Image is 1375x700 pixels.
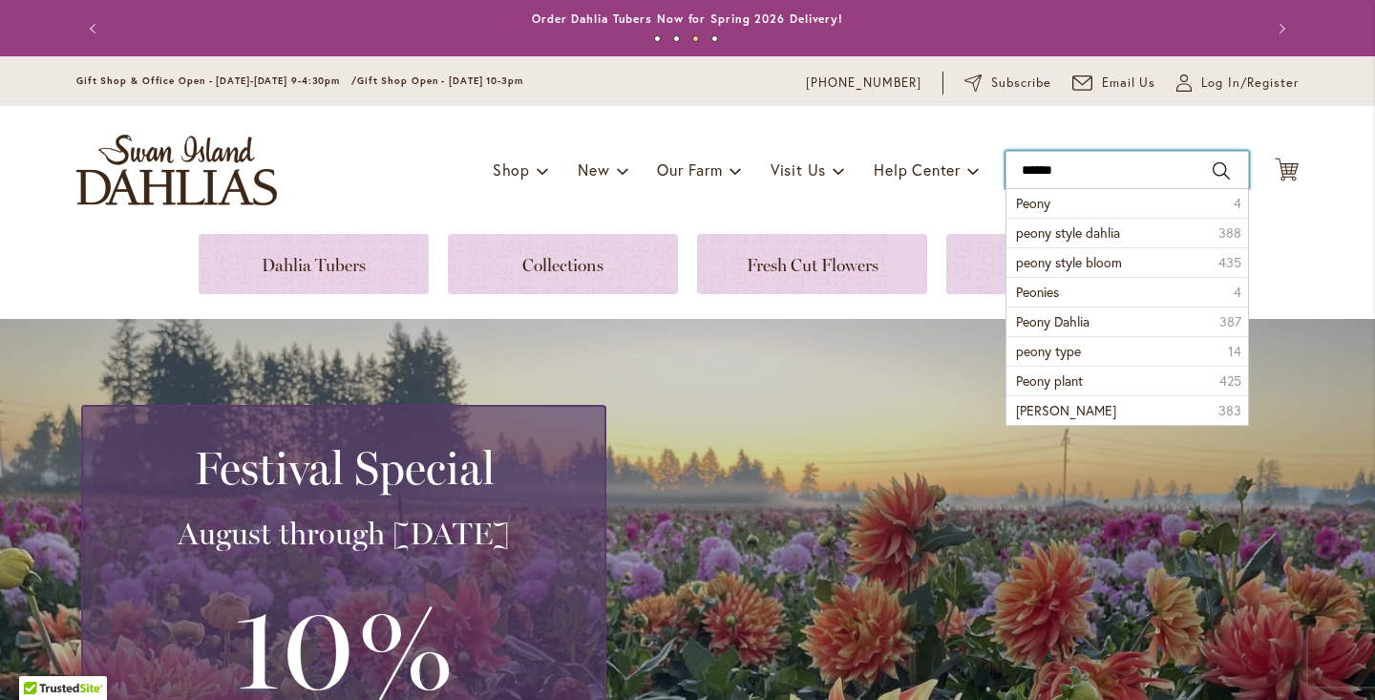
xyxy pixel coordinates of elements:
button: 3 of 4 [692,35,699,42]
span: 435 [1218,253,1241,272]
span: Peony Dahlia [1016,312,1089,330]
span: New [578,159,609,180]
span: 4 [1234,194,1241,213]
span: Gift Shop Open - [DATE] 10-3pm [357,74,523,87]
span: Shop [493,159,530,180]
a: Subscribe [964,74,1051,93]
h3: August through [DATE] [106,515,582,553]
span: peony type [1016,342,1081,360]
span: Visit Us [771,159,826,180]
span: Peony [1016,194,1050,212]
span: peony style bloom [1016,253,1122,271]
span: Gift Shop & Office Open - [DATE]-[DATE] 9-4:30pm / [76,74,357,87]
span: Our Farm [657,159,722,180]
button: Previous [76,10,115,48]
a: Log In/Register [1176,74,1299,93]
a: [PHONE_NUMBER] [806,74,921,93]
span: 4 [1234,283,1241,302]
a: Order Dahlia Tubers Now for Spring 2026 Delivery! [532,11,843,26]
span: Subscribe [991,74,1051,93]
button: 4 of 4 [711,35,718,42]
span: peony style dahlia [1016,223,1120,242]
span: 387 [1219,312,1241,331]
a: store logo [76,135,277,205]
h2: Festival Special [106,441,582,495]
span: 383 [1218,401,1241,420]
span: 425 [1219,371,1241,391]
span: Log In/Register [1201,74,1299,93]
button: Search [1213,156,1230,186]
button: 2 of 4 [673,35,680,42]
button: Next [1260,10,1299,48]
span: [PERSON_NAME] [1016,401,1116,419]
span: Help Center [874,159,961,180]
span: Peonies [1016,283,1059,301]
span: 14 [1228,342,1241,361]
span: Peony plant [1016,371,1083,390]
a: Email Us [1072,74,1156,93]
span: Email Us [1102,74,1156,93]
button: 1 of 4 [654,35,661,42]
span: 388 [1218,223,1241,243]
